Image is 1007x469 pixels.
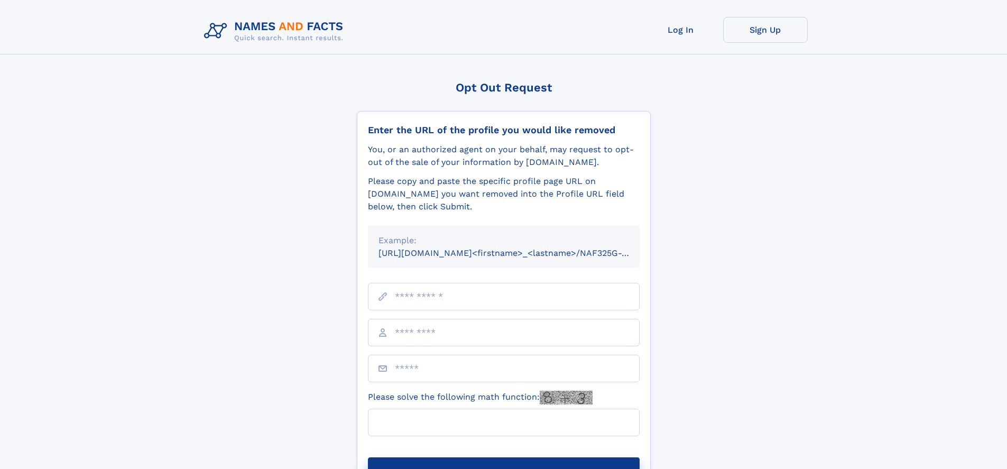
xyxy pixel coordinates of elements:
[357,81,651,94] div: Opt Out Request
[368,124,640,136] div: Enter the URL of the profile you would like removed
[368,143,640,169] div: You, or an authorized agent on your behalf, may request to opt-out of the sale of your informatio...
[368,175,640,213] div: Please copy and paste the specific profile page URL on [DOMAIN_NAME] you want removed into the Pr...
[723,17,808,43] a: Sign Up
[200,17,352,45] img: Logo Names and Facts
[639,17,723,43] a: Log In
[378,234,629,247] div: Example:
[368,391,593,404] label: Please solve the following math function:
[378,248,660,258] small: [URL][DOMAIN_NAME]<firstname>_<lastname>/NAF325G-xxxxxxxx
